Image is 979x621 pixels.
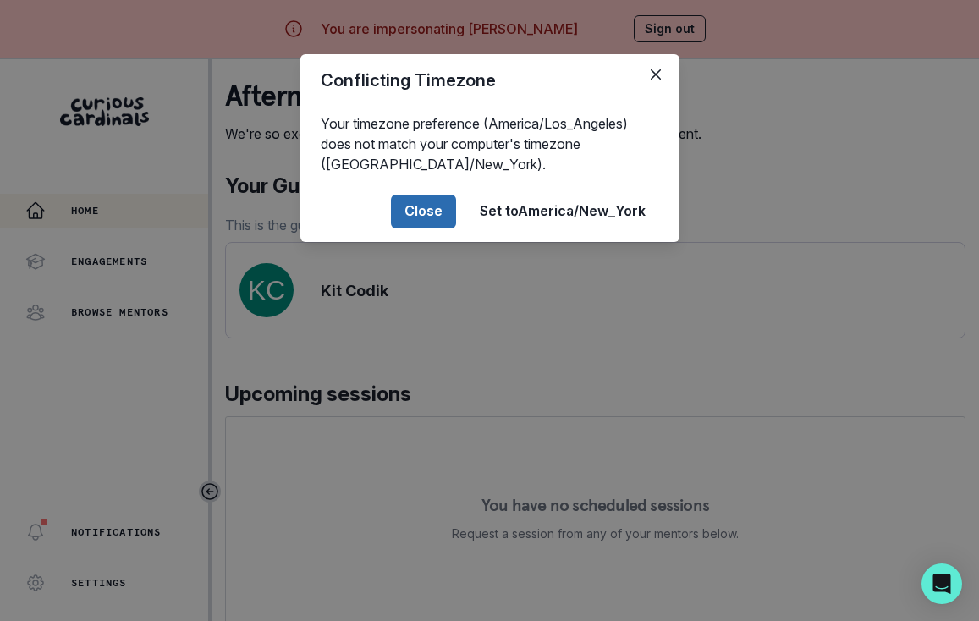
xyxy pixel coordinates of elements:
button: Close [642,61,669,88]
div: Open Intercom Messenger [921,563,962,604]
button: Close [391,195,456,228]
header: Conflicting Timezone [300,54,679,107]
button: Set toAmerica/New_York [466,195,659,228]
div: Your timezone preference (America/Los_Angeles) does not match your computer's timezone ([GEOGRAPH... [300,107,679,181]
